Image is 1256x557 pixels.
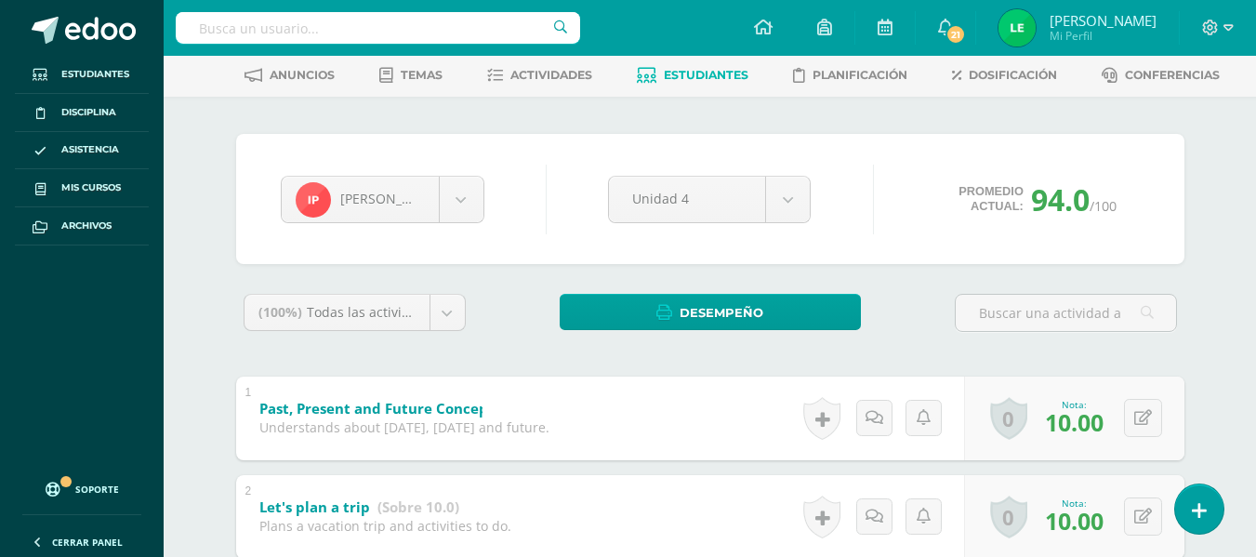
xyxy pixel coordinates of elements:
span: Mis cursos [61,180,121,195]
span: Archivos [61,219,112,233]
span: Planificación [813,68,907,82]
span: Anuncios [270,68,335,82]
span: Disciplina [61,105,116,120]
span: Actividades [510,68,592,82]
span: Todas las actividades de esta unidad [307,303,537,321]
span: Desempeño [680,296,763,330]
a: 0 [990,397,1027,440]
span: 21 [945,24,966,45]
a: Soporte [22,464,141,510]
a: Mis cursos [15,169,149,207]
div: Nota: [1045,497,1104,510]
span: Asistencia [61,142,119,157]
span: 94.0 [1031,179,1090,219]
span: Dosificación [969,68,1057,82]
a: Planificación [793,60,907,90]
strong: (Sobre 10.0) [377,497,459,516]
div: Understands about [DATE], [DATE] and future. [259,418,549,436]
span: Cerrar panel [52,536,123,549]
input: Buscar una actividad aquí... [956,295,1176,331]
a: Actividades [487,60,592,90]
span: Mi Perfil [1050,28,1157,44]
span: Conferencias [1125,68,1220,82]
span: Unidad 4 [632,177,742,220]
a: Conferencias [1102,60,1220,90]
span: [PERSON_NAME] [340,190,444,207]
a: Archivos [15,207,149,245]
div: Plans a vacation trip and activities to do. [259,517,511,535]
a: 0 [990,496,1027,538]
span: Temas [401,68,443,82]
a: Unidad 4 [609,177,810,222]
a: Asistencia [15,132,149,170]
span: Soporte [75,483,119,496]
input: Busca un usuario... [176,12,580,44]
b: Past, Present and Future Concept [259,399,495,418]
a: Estudiantes [15,56,149,94]
span: Estudiantes [664,68,748,82]
img: 2205fb48011c09b13add8a57be1f784c.png [296,182,331,218]
a: Past, Present and Future Concept [259,394,584,424]
a: Dosificación [952,60,1057,90]
span: (100%) [258,303,302,321]
a: Estudiantes [637,60,748,90]
img: d580e479f0b33803020bb6858830c2e7.png [998,9,1036,46]
a: Temas [379,60,443,90]
span: 10.00 [1045,505,1104,537]
b: Let's plan a trip [259,497,370,516]
a: Desempeño [560,294,861,330]
a: [PERSON_NAME] [282,177,483,222]
span: Promedio actual: [959,184,1024,214]
span: Estudiantes [61,67,129,82]
span: [PERSON_NAME] [1050,11,1157,30]
a: (100%)Todas las actividades de esta unidad [245,295,465,330]
div: Nota: [1045,398,1104,411]
a: Disciplina [15,94,149,132]
a: Let's plan a trip (Sobre 10.0) [259,493,459,523]
span: 10.00 [1045,406,1104,438]
span: /100 [1090,197,1117,215]
a: Anuncios [245,60,335,90]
